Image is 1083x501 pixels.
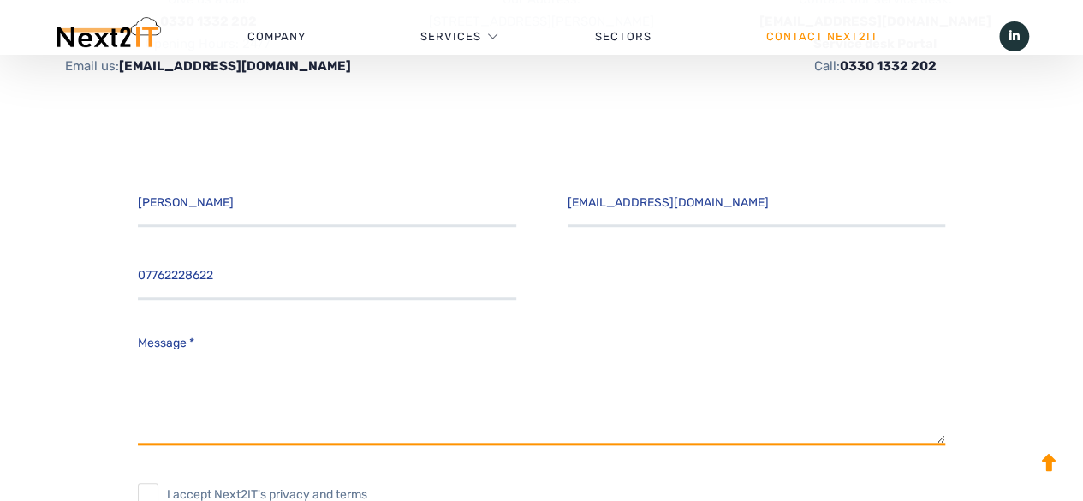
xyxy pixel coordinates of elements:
[138,253,516,300] input: Phone Number
[190,11,363,63] a: Company
[138,180,516,227] input: Your Name *
[420,11,481,63] a: Services
[539,11,710,63] a: Sectors
[138,325,946,445] textarea: Message *
[709,11,936,63] a: Contact Next2IT
[568,180,946,227] input: Your E-Mail *
[54,17,161,56] img: Next2IT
